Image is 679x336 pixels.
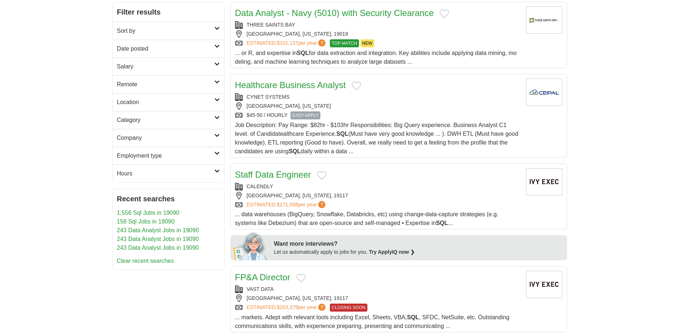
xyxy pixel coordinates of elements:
[526,79,562,106] img: Company logo
[330,39,359,47] span: TOP MATCH
[235,122,519,154] span: Job Description: Pay Range: $82hr - $103hr Responsibilities: Big Query experience. Business Analy...
[117,245,199,251] a: 243 Data Analyst Jobs in 19090
[235,285,520,293] div: VAST DATA
[117,62,214,71] h2: Salary
[113,93,224,111] a: Location
[113,58,224,75] a: Salary
[235,295,520,302] div: [GEOGRAPHIC_DATA], [US_STATE], 19117
[318,201,325,208] span: ?
[336,131,348,137] strong: SQL
[369,249,415,255] a: Try ApplyIQ now ❯
[440,9,449,18] button: Add to favorite jobs
[235,170,311,179] a: Staff Data Engineer
[113,165,224,182] a: Hours
[117,169,214,178] h2: Hours
[526,271,562,298] img: Company logo
[289,148,301,154] strong: SQL
[117,258,174,264] a: Clear recent searches
[277,304,298,310] span: $203,379
[317,171,327,180] button: Add to favorite jobs
[117,193,220,204] h2: Recent searches
[117,27,214,35] h2: Sort by
[117,236,199,242] a: 243 Data Analyst Jobs in 19090
[235,183,520,190] div: CALENDLY
[247,22,295,28] a: THREE SAINTS BAY
[318,39,325,47] span: ?
[113,40,224,58] a: Date posted
[233,231,269,260] img: apply-iq-scientist.png
[235,102,520,110] div: [GEOGRAPHIC_DATA], [US_STATE]
[235,211,499,226] span: ... data warehouses (BigQuery, Snowflake, Databricks, etc) using change-data-capture strategies (...
[113,129,224,147] a: Company
[290,111,320,119] span: EASY APPLY
[235,272,290,282] a: FP&A Director
[113,147,224,165] a: Employment type
[117,134,214,142] h2: Company
[117,151,214,160] h2: Employment type
[247,201,327,209] a: ESTIMATED:$171,558per year?
[117,227,199,233] a: 243 Data Analyst Jobs in 19090
[235,80,346,90] a: Healthcare Business Analyst
[436,220,448,226] strong: SQL
[526,168,562,195] img: Company logo
[235,93,520,101] div: CYNET SYSTEMS
[113,2,224,22] h2: Filter results
[117,98,214,107] h2: Location
[297,50,309,56] strong: SQL
[113,22,224,40] a: Sort by
[117,44,214,53] h2: Date posted
[235,192,520,199] div: [GEOGRAPHIC_DATA], [US_STATE], 19117
[235,30,520,38] div: [GEOGRAPHIC_DATA], [US_STATE], 19019
[117,80,214,89] h2: Remote
[235,50,517,65] span: ... or R, and expertise in for data extraction and integration. Key abilities include applying da...
[274,240,563,248] div: Want more interviews?
[113,75,224,93] a: Remote
[318,304,325,311] span: ?
[296,274,306,282] button: Add to favorite jobs
[235,8,434,18] a: Data Analyst - Navy (5010) with Security Clearance
[360,39,374,47] span: NEW
[277,202,298,207] span: $171,558
[330,304,367,312] span: CLOSING SOON
[235,314,510,329] span: ... markets. Adept with relevant tools including Excel, Sheets, VBA, , SFDC, NetSuite, etc. Outst...
[117,116,214,124] h2: Category
[113,111,224,129] a: Category
[407,314,419,320] strong: SQL
[117,218,175,225] a: 158 Sql Jobs in 19090
[247,304,327,312] a: ESTIMATED:$203,379per year?
[352,82,361,90] button: Add to favorite jobs
[274,248,563,256] div: Let us automatically apply to jobs for you.
[277,40,298,46] span: $101,137
[247,39,327,47] a: ESTIMATED:$101,137per year?
[117,210,180,216] a: 1,556 Sql Jobs in 19090
[526,7,562,34] img: Three Saints Bay logo
[235,111,520,119] div: $45-50 / HOURLY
